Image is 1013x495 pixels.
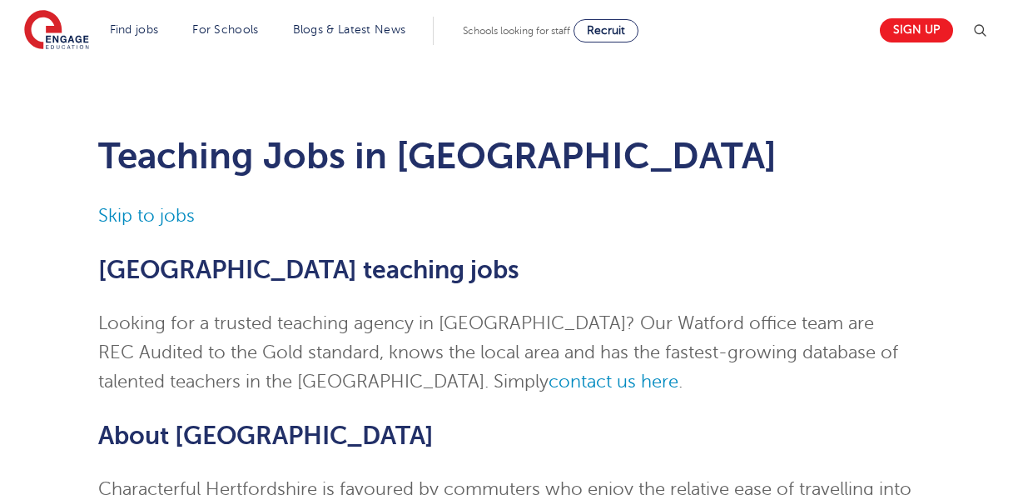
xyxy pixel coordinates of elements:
[549,372,678,392] a: contact us here
[98,422,434,450] b: About [GEOGRAPHIC_DATA]
[110,23,159,36] a: Find jobs
[192,23,258,36] a: For Schools
[463,25,570,37] span: Schools looking for staff
[24,10,89,52] img: Engage Education
[98,313,898,392] span: Looking for a trusted teaching agency in [GEOGRAPHIC_DATA]? Our Watford office team are REC Audit...
[574,19,638,42] a: Recruit
[98,256,519,284] b: [GEOGRAPHIC_DATA] teaching jobs
[98,206,195,226] a: Skip to jobs
[293,23,406,36] a: Blogs & Latest News
[98,135,915,177] h1: Teaching Jobs in [GEOGRAPHIC_DATA]
[880,18,953,42] a: Sign up
[678,372,683,392] span: .
[587,24,625,37] span: Recruit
